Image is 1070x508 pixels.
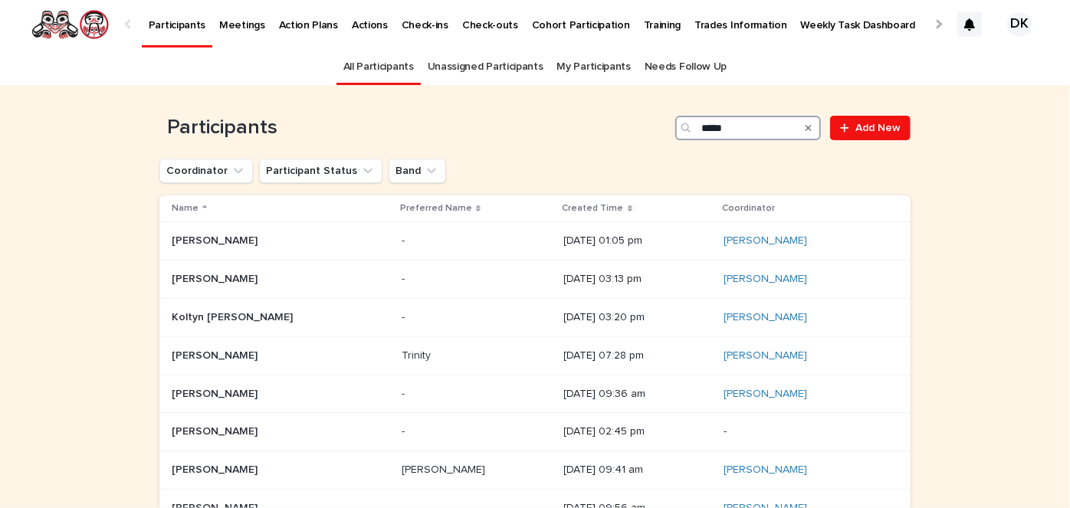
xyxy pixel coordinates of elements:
[564,234,711,247] p: [DATE] 01:05 pm
[159,116,669,140] h1: Participants
[402,422,408,438] p: -
[564,311,711,324] p: [DATE] 03:20 pm
[722,200,775,217] p: Coordinator
[724,388,807,401] a: [PERSON_NAME]
[159,159,253,183] button: Coordinator
[159,222,911,261] tr: [PERSON_NAME][PERSON_NAME] -- [DATE] 01:05 pm[PERSON_NAME]
[389,159,446,183] button: Band
[645,49,727,85] a: Needs Follow Up
[724,234,807,247] a: [PERSON_NAME]
[159,413,911,451] tr: [PERSON_NAME][PERSON_NAME] -- [DATE] 02:45 pm-
[564,464,711,477] p: [DATE] 09:41 am
[1007,12,1032,37] div: DK
[724,311,807,324] a: [PERSON_NAME]
[172,270,261,286] p: [PERSON_NAME]
[724,349,807,362] a: [PERSON_NAME]
[31,9,110,40] img: rNyI97lYS1uoOg9yXW8k
[563,200,624,217] p: Created Time
[402,460,488,477] p: [PERSON_NAME]
[428,49,543,85] a: Unassigned Participants
[724,464,807,477] a: [PERSON_NAME]
[159,336,911,375] tr: [PERSON_NAME][PERSON_NAME] TrinityTrinity [DATE] 07:28 pm[PERSON_NAME]
[159,298,911,336] tr: Koltyn [PERSON_NAME]Koltyn [PERSON_NAME] -- [DATE] 03:20 pm[PERSON_NAME]
[402,308,408,324] p: -
[724,425,886,438] p: -
[675,116,821,140] input: Search
[159,451,911,490] tr: [PERSON_NAME][PERSON_NAME] [PERSON_NAME][PERSON_NAME] [DATE] 09:41 am[PERSON_NAME]
[564,388,711,401] p: [DATE] 09:36 am
[402,231,408,247] p: -
[402,346,434,362] p: Trinity
[172,231,261,247] p: [PERSON_NAME]
[564,349,711,362] p: [DATE] 07:28 pm
[172,308,296,324] p: Koltyn [PERSON_NAME]
[172,422,261,438] p: [PERSON_NAME]
[159,375,911,413] tr: [PERSON_NAME][PERSON_NAME] -- [DATE] 09:36 am[PERSON_NAME]
[172,200,199,217] p: Name
[855,123,901,133] span: Add New
[172,385,261,401] p: [PERSON_NAME]
[402,385,408,401] p: -
[172,346,261,362] p: [PERSON_NAME]
[557,49,631,85] a: My Participants
[564,425,711,438] p: [DATE] 02:45 pm
[343,49,414,85] a: All Participants
[402,270,408,286] p: -
[172,460,261,477] p: [PERSON_NAME]
[159,261,911,299] tr: [PERSON_NAME][PERSON_NAME] -- [DATE] 03:13 pm[PERSON_NAME]
[400,200,472,217] p: Preferred Name
[724,273,807,286] a: [PERSON_NAME]
[564,273,711,286] p: [DATE] 03:13 pm
[830,116,911,140] a: Add New
[259,159,382,183] button: Participant Status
